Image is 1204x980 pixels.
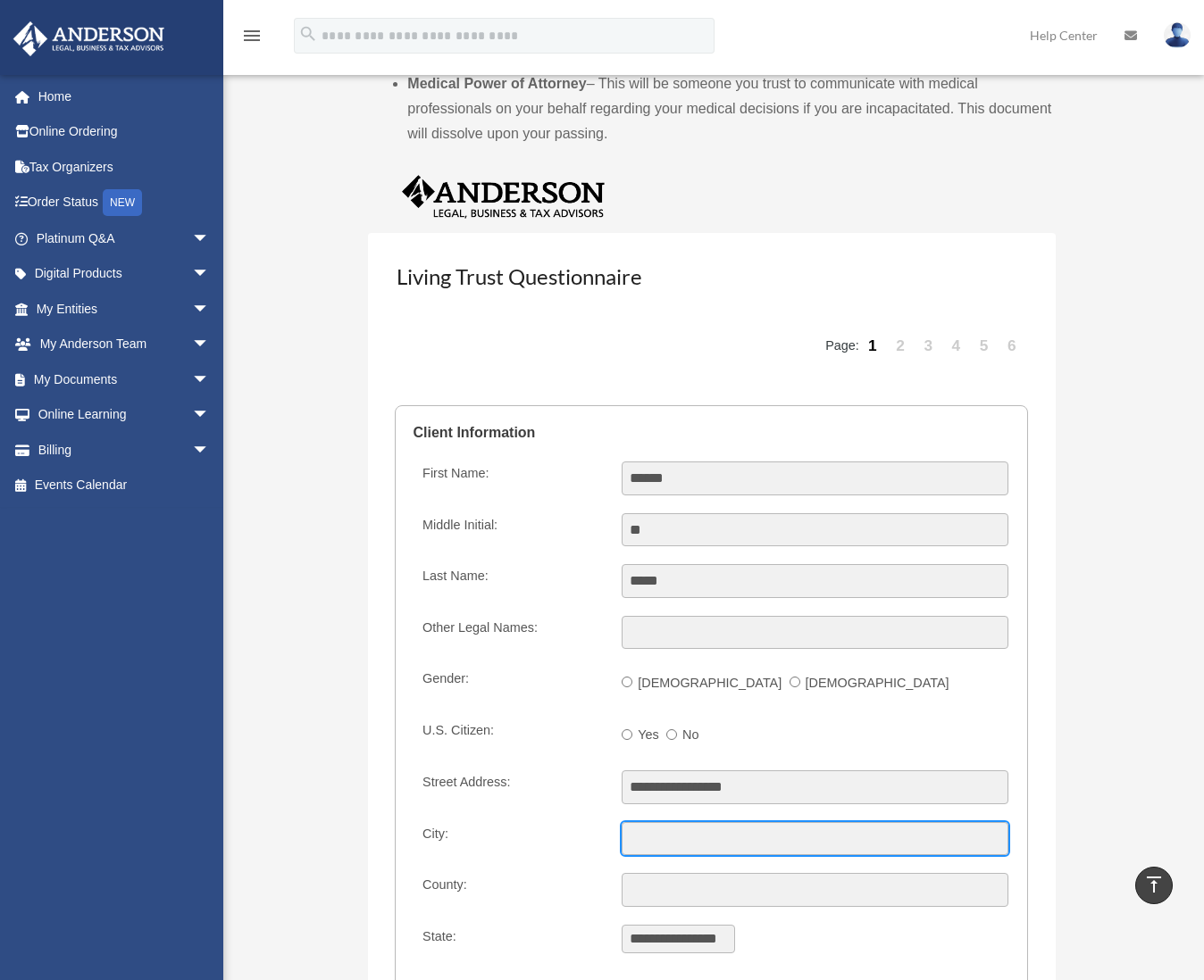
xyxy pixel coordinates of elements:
[632,669,789,698] label: [DEMOGRAPHIC_DATA]
[241,25,263,46] i: menu
[13,185,237,221] a: Order StatusNEW
[1135,867,1173,904] a: vertical_align_top
[13,149,237,185] a: Tax Organizers
[192,327,228,363] span: arrow_drop_down
[13,291,237,327] a: My Entitiesarrow_drop_down
[13,432,237,468] a: Billingarrow_drop_down
[13,220,237,256] a: Platinum Q&Aarrow_drop_down
[13,468,237,503] a: Events Calendar
[241,31,263,46] a: menu
[192,361,228,398] span: arrow_drop_down
[414,564,607,598] label: Last Name:
[414,925,607,971] label: State:
[944,319,969,372] a: 4
[414,873,607,907] label: County:
[1164,22,1191,48] img: User Pic
[414,718,607,752] label: U.S. Citizen:
[999,319,1024,372] a: 6
[13,397,237,433] a: Online Learningarrow_drop_down
[422,466,489,480] span: First Name:
[192,432,228,469] span: arrow_drop_down
[8,21,170,56] img: Anderson Advisors Platinum Portal
[632,721,666,750] label: Yes
[860,319,885,372] a: 1
[13,79,237,114] a: Home
[192,220,228,257] span: arrow_drop_down
[192,256,228,293] span: arrow_drop_down
[414,616,607,650] label: Other Legal Names:
[800,669,957,698] label: [DEMOGRAPHIC_DATA]
[103,189,142,216] div: NEW
[677,721,707,750] label: No
[13,327,237,362] a: My Anderson Teamarrow_drop_down
[298,24,318,44] i: search
[413,406,1009,460] legend: Client Information
[192,291,228,328] span: arrow_drop_down
[916,319,941,372] a: 3
[972,319,997,372] a: 5
[192,397,228,434] span: arrow_drop_down
[407,71,1055,146] li: – This will be someone you trust to communicate with medical professionals on your behalf regardi...
[407,76,586,91] b: Medical Power of Attorney
[414,513,607,547] label: Middle Initial:
[1143,874,1165,895] i: vertical_align_top
[13,114,237,150] a: Online Ordering
[395,260,1027,304] h3: Living Trust Questionnaire
[414,667,607,701] label: Gender:
[825,339,859,353] span: Page:
[414,822,607,856] label: City:
[13,256,237,292] a: Digital Productsarrow_drop_down
[889,319,914,372] a: 2
[414,770,607,804] label: Street Address:
[13,361,237,397] a: My Documentsarrow_drop_down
